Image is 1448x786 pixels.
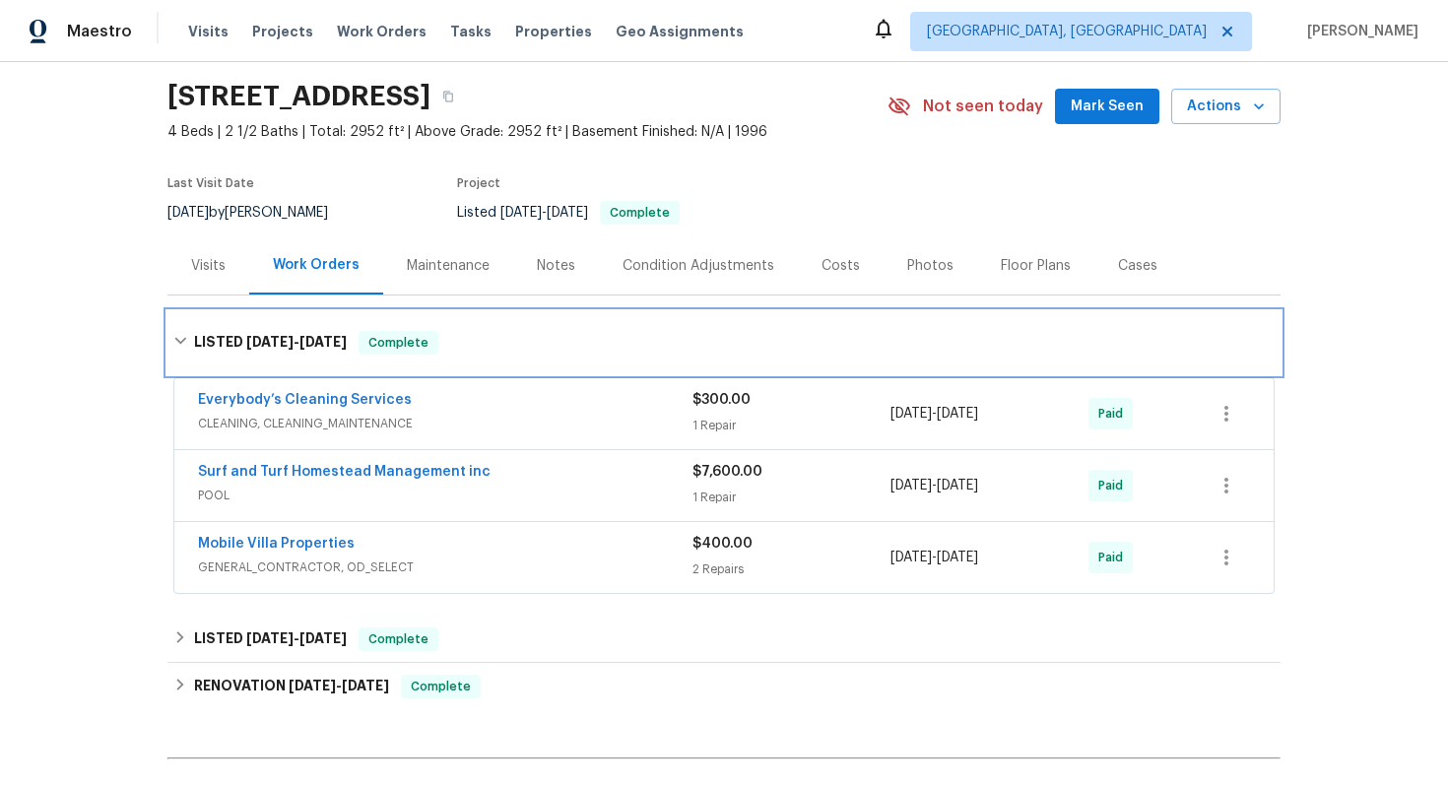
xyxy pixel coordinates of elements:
span: Properties [515,22,592,41]
span: - [500,206,588,220]
span: [DATE] [937,407,978,421]
span: Projects [252,22,313,41]
span: Project [457,177,500,189]
a: Surf and Turf Homestead Management inc [198,465,491,479]
div: Condition Adjustments [623,256,774,276]
span: [DATE] [299,631,347,645]
button: Copy Address [430,79,466,114]
span: [DATE] [500,206,542,220]
h6: LISTED [194,331,347,355]
span: [DATE] [246,631,294,645]
div: Work Orders [273,255,360,275]
span: [DATE] [890,407,932,421]
span: Paid [1098,404,1131,424]
span: Visits [188,22,229,41]
button: Actions [1171,89,1281,125]
span: [DATE] [937,479,978,492]
span: [PERSON_NAME] [1299,22,1418,41]
span: CLEANING, CLEANING_MAINTENANCE [198,414,692,433]
span: Listed [457,206,680,220]
span: Mark Seen [1071,95,1144,119]
span: Not seen today [923,97,1043,116]
span: [DATE] [890,479,932,492]
span: Actions [1187,95,1265,119]
span: [DATE] [299,335,347,349]
span: [GEOGRAPHIC_DATA], [GEOGRAPHIC_DATA] [927,22,1207,41]
span: - [890,404,978,424]
div: Maintenance [407,256,490,276]
span: [DATE] [289,679,336,692]
span: Geo Assignments [616,22,744,41]
span: Paid [1098,548,1131,567]
div: LISTED [DATE]-[DATE]Complete [167,311,1281,374]
span: Last Visit Date [167,177,254,189]
span: [DATE] [547,206,588,220]
span: [DATE] [937,551,978,564]
span: - [246,631,347,645]
div: Notes [537,256,575,276]
div: Photos [907,256,954,276]
span: - [289,679,389,692]
div: Cases [1118,256,1157,276]
span: [DATE] [246,335,294,349]
span: - [890,548,978,567]
span: GENERAL_CONTRACTOR, OD_SELECT [198,557,692,577]
div: Floor Plans [1001,256,1071,276]
div: Visits [191,256,226,276]
span: Paid [1098,476,1131,495]
span: - [890,476,978,495]
span: Complete [361,629,436,649]
div: 1 Repair [692,416,890,435]
span: Complete [602,207,678,219]
button: Mark Seen [1055,89,1159,125]
span: Complete [361,333,436,353]
a: Everybody’s Cleaning Services [198,393,412,407]
div: LISTED [DATE]-[DATE]Complete [167,616,1281,663]
div: by [PERSON_NAME] [167,201,352,225]
h6: RENOVATION [194,675,389,698]
span: [DATE] [167,206,209,220]
div: 1 Repair [692,488,890,507]
span: 4 Beds | 2 1/2 Baths | Total: 2952 ft² | Above Grade: 2952 ft² | Basement Finished: N/A | 1996 [167,122,888,142]
a: Mobile Villa Properties [198,537,355,551]
div: RENOVATION [DATE]-[DATE]Complete [167,663,1281,710]
span: Maestro [67,22,132,41]
span: - [246,335,347,349]
span: [DATE] [890,551,932,564]
div: Costs [822,256,860,276]
span: [DATE] [342,679,389,692]
span: $300.00 [692,393,751,407]
span: $7,600.00 [692,465,762,479]
h2: [STREET_ADDRESS] [167,87,430,106]
span: POOL [198,486,692,505]
span: Work Orders [337,22,427,41]
span: Tasks [450,25,492,38]
h6: LISTED [194,627,347,651]
span: $400.00 [692,537,753,551]
div: 2 Repairs [692,559,890,579]
span: Complete [403,677,479,696]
